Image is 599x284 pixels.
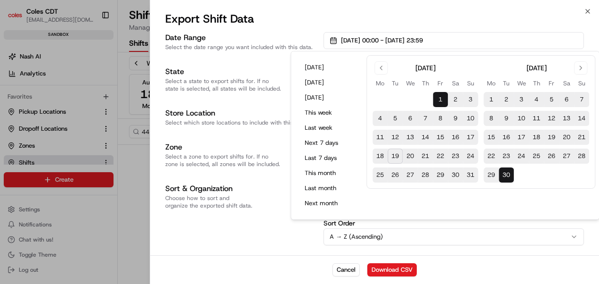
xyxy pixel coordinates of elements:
[388,149,403,164] button: 19
[544,149,559,164] button: 26
[300,121,357,134] button: Last week
[484,78,499,88] th: Monday
[403,78,418,88] th: Wednesday
[484,130,499,145] button: 15
[403,167,418,183] button: 27
[463,78,478,88] th: Sunday
[6,133,76,150] a: 📗Knowledge Base
[418,149,433,164] button: 21
[160,92,171,104] button: Start new chat
[300,106,357,119] button: This week
[300,91,357,104] button: [DATE]
[372,130,388,145] button: 11
[433,78,448,88] th: Friday
[165,77,316,92] p: Select a state to export shifts for. If no state is selected, all states will be included.
[529,78,544,88] th: Thursday
[433,92,448,107] button: 1
[300,61,357,74] button: [DATE]
[484,92,499,107] button: 1
[300,151,357,165] button: Last 7 days
[463,130,478,145] button: 17
[529,130,544,145] button: 18
[341,36,423,45] span: [DATE] 00:00 - [DATE] 23:59
[19,136,72,146] span: Knowledge Base
[76,133,155,150] a: 💻API Documentation
[165,183,316,194] h3: Sort & Organization
[559,111,574,126] button: 13
[324,220,584,226] label: Sort Order
[388,78,403,88] th: Tuesday
[448,92,463,107] button: 2
[448,130,463,145] button: 16
[499,78,514,88] th: Tuesday
[559,78,574,88] th: Saturday
[9,37,171,52] p: Welcome 👋
[24,60,155,70] input: Clear
[514,149,529,164] button: 24
[463,167,478,183] button: 31
[165,43,316,51] p: Select the date range you want included with this data.
[544,130,559,145] button: 19
[544,92,559,107] button: 5
[165,153,316,168] p: Select a zone to export shifts for. If no zone is selected, all zones will be included.
[484,149,499,164] button: 22
[448,78,463,88] th: Saturday
[574,78,589,88] th: Sunday
[372,167,388,183] button: 25
[574,61,587,75] button: Go to next month
[372,149,388,164] button: 18
[514,111,529,126] button: 10
[514,78,529,88] th: Wednesday
[94,159,114,167] span: Pylon
[9,9,28,28] img: Nash
[418,111,433,126] button: 7
[499,92,514,107] button: 2
[165,108,316,119] h3: Store Location
[418,78,433,88] th: Thursday
[165,32,316,43] h3: Date Range
[574,111,589,126] button: 14
[514,92,529,107] button: 3
[448,167,463,183] button: 30
[418,130,433,145] button: 14
[418,167,433,183] button: 28
[403,111,418,126] button: 6
[165,11,584,26] h2: Export Shift Data
[574,149,589,164] button: 28
[300,197,357,210] button: Next month
[499,149,514,164] button: 23
[300,136,357,150] button: Next 7 days
[372,111,388,126] button: 4
[448,149,463,164] button: 23
[526,63,547,73] div: [DATE]
[388,111,403,126] button: 5
[374,61,388,75] button: Go to previous month
[463,111,478,126] button: 10
[559,130,574,145] button: 20
[499,130,514,145] button: 16
[367,263,417,276] button: Download CSV
[484,111,499,126] button: 8
[463,92,478,107] button: 3
[165,66,316,77] h3: State
[165,142,316,153] h3: Zone
[165,194,316,209] p: Choose how to sort and organize the exported shift data.
[463,149,478,164] button: 24
[448,111,463,126] button: 9
[544,78,559,88] th: Friday
[559,149,574,164] button: 27
[499,167,514,183] button: 30
[32,90,154,99] div: Start new chat
[66,159,114,167] a: Powered byPylon
[574,92,589,107] button: 7
[484,167,499,183] button: 29
[415,63,436,73] div: [DATE]
[529,149,544,164] button: 25
[544,111,559,126] button: 12
[433,111,448,126] button: 8
[559,92,574,107] button: 6
[300,167,357,180] button: This month
[300,76,357,89] button: [DATE]
[433,167,448,183] button: 29
[433,149,448,164] button: 22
